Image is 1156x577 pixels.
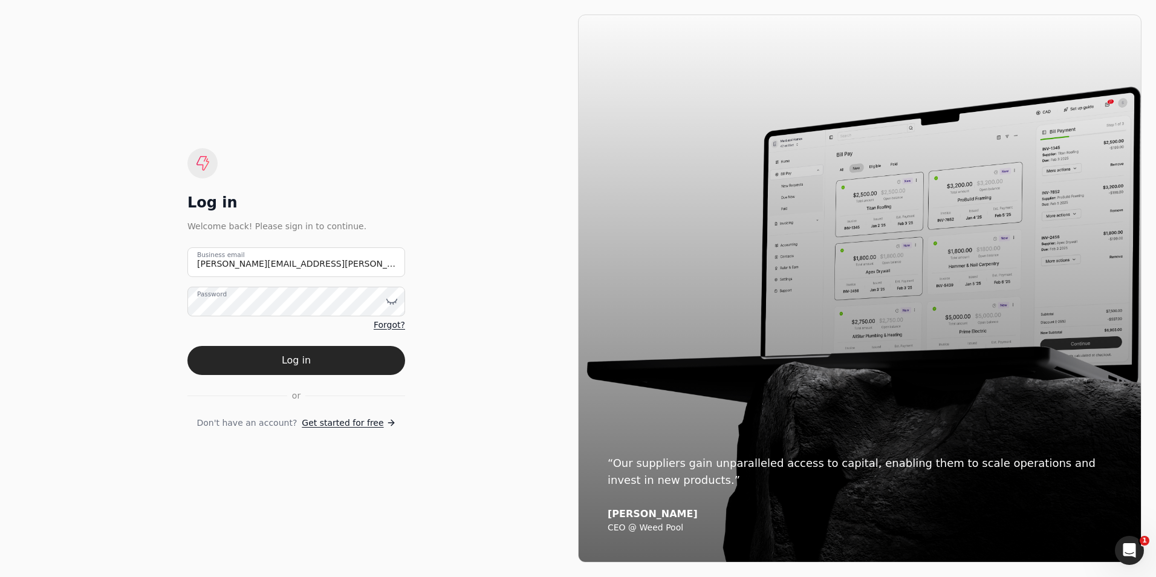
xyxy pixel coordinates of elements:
[197,289,227,299] label: Password
[608,523,1112,533] div: CEO @ Weed Pool
[1115,536,1144,565] iframe: Intercom live chat
[302,417,383,429] span: Get started for free
[302,417,395,429] a: Get started for free
[608,508,1112,520] div: [PERSON_NAME]
[187,346,405,375] button: Log in
[196,417,297,429] span: Don't have an account?
[187,193,405,212] div: Log in
[1140,536,1149,546] span: 1
[197,250,245,259] label: Business email
[608,455,1112,489] div: “Our suppliers gain unparalleled access to capital, enabling them to scale operations and invest ...
[292,390,300,402] span: or
[374,319,405,331] a: Forgot?
[187,220,405,233] div: Welcome back! Please sign in to continue.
